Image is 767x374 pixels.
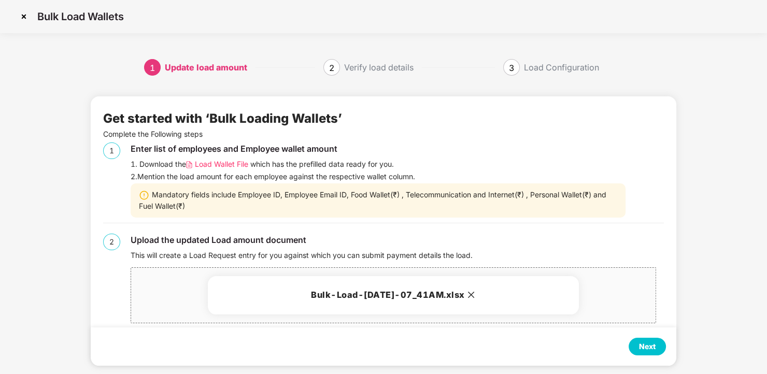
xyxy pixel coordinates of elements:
img: svg+xml;base64,PHN2ZyBpZD0iV2FybmluZ18tXzIweDIwIiBkYXRhLW5hbWU9Ildhcm5pbmcgLSAyMHgyMCIgeG1sbnM9Im... [139,190,149,200]
div: Enter list of employees and Employee wallet amount [131,142,664,155]
div: Upload the updated Load amount document [131,234,664,247]
div: Get started with ‘Bulk Loading Wallets’ [103,109,342,128]
span: 3 [509,63,514,73]
p: Bulk Load Wallets [37,10,124,23]
div: Mandatory fields include Employee ID, Employee Email ID, Food Wallet(₹) , Telecommunication and I... [131,183,626,218]
span: Bulk-Load-[DATE]-07_41AM.xlsx close [131,268,656,323]
div: 1. Download the which has the prefilled data ready for you. [131,159,664,170]
div: Load Configuration [524,59,599,76]
p: Complete the Following steps [103,128,664,140]
div: 2 [103,234,120,250]
img: svg+xml;base64,PHN2ZyB4bWxucz0iaHR0cDovL3d3dy53My5vcmcvMjAwMC9zdmciIHdpZHRoPSIxMi4wNTMiIGhlaWdodD... [186,161,192,169]
span: 1 [150,63,155,73]
div: Update load amount [165,59,247,76]
div: 2. Mention the load amount for each employee against the respective wallet column. [131,171,664,182]
span: 2 [329,63,334,73]
span: close [467,291,475,299]
div: 1 [103,142,120,159]
div: Verify load details [344,59,414,76]
div: Next [639,341,656,352]
h3: Bulk-Load-[DATE]-07_41AM.xlsx [220,289,567,302]
div: This will create a Load Request entry for you against which you can submit payment details the load. [131,250,664,261]
img: svg+xml;base64,PHN2ZyBpZD0iQ3Jvc3MtMzJ4MzIiIHhtbG5zPSJodHRwOi8vd3d3LnczLm9yZy8yMDAwL3N2ZyIgd2lkdG... [16,8,32,25]
span: Load Wallet File [195,159,248,170]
